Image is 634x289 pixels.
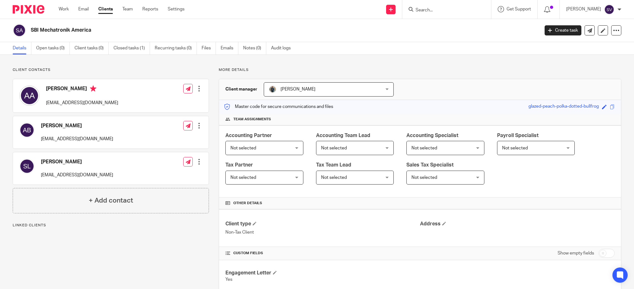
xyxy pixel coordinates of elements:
a: Closed tasks (1) [113,42,150,54]
a: Create task [545,25,581,35]
img: svg%3E [19,85,40,106]
img: svg%3E [19,123,35,138]
span: Not selected [502,146,528,150]
span: Accounting Team Lead [316,133,370,138]
p: [EMAIL_ADDRESS][DOMAIN_NAME] [46,100,118,106]
h4: CUSTOM FIELDS [225,251,420,256]
p: [PERSON_NAME] [566,6,601,12]
img: svg%3E [13,24,26,37]
span: Tax Partner [225,162,253,167]
h4: [PERSON_NAME] [41,159,113,165]
span: Not selected [321,175,347,180]
a: Settings [168,6,184,12]
img: svg%3E [19,159,35,174]
img: svg%3E [604,4,614,15]
a: Recurring tasks (0) [155,42,197,54]
a: Client tasks (0) [74,42,109,54]
h4: Address [420,221,615,227]
a: Audit logs [271,42,295,54]
p: More details [219,67,621,72]
p: Master code for secure communications and files [224,104,333,110]
h4: [PERSON_NAME] [41,123,113,129]
h3: Client manager [225,86,257,92]
span: Not selected [230,146,256,150]
label: Show empty fields [558,250,594,256]
p: Client contacts [13,67,209,72]
h4: [PERSON_NAME] [46,85,118,93]
a: Email [78,6,89,12]
span: Tax Team Lead [316,162,351,167]
span: Accounting Specialist [406,133,458,138]
span: Sales Tax Specialist [406,162,454,167]
h4: Engagement Letter [225,270,420,276]
i: Primary [90,85,96,92]
h2: SBI Mechatronik America [31,27,434,34]
span: Get Support [507,7,531,11]
span: Team assignments [233,117,271,122]
span: Yes [225,277,232,282]
a: Emails [221,42,238,54]
a: Details [13,42,31,54]
h4: + Add contact [89,196,133,205]
span: Not selected [321,146,347,150]
a: Files [202,42,216,54]
a: Notes (0) [243,42,266,54]
span: Not selected [411,175,437,180]
a: Clients [98,6,113,12]
a: Work [59,6,69,12]
p: Non-Tax Client [225,229,420,236]
input: Search [415,8,472,13]
span: [PERSON_NAME] [281,87,315,91]
img: DSC08415.jpg [269,85,276,93]
p: Linked clients [13,223,209,228]
div: glazed-peach-polka-dotted-bullfrog [528,103,599,110]
p: [EMAIL_ADDRESS][DOMAIN_NAME] [41,136,113,142]
p: [EMAIL_ADDRESS][DOMAIN_NAME] [41,172,113,178]
span: Not selected [411,146,437,150]
span: Payroll Specialist [497,133,539,138]
a: Team [122,6,133,12]
span: Other details [233,201,262,206]
img: Pixie [13,5,44,14]
a: Reports [142,6,158,12]
a: Open tasks (0) [36,42,70,54]
span: Accounting Partner [225,133,272,138]
span: Not selected [230,175,256,180]
h4: Client type [225,221,420,227]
